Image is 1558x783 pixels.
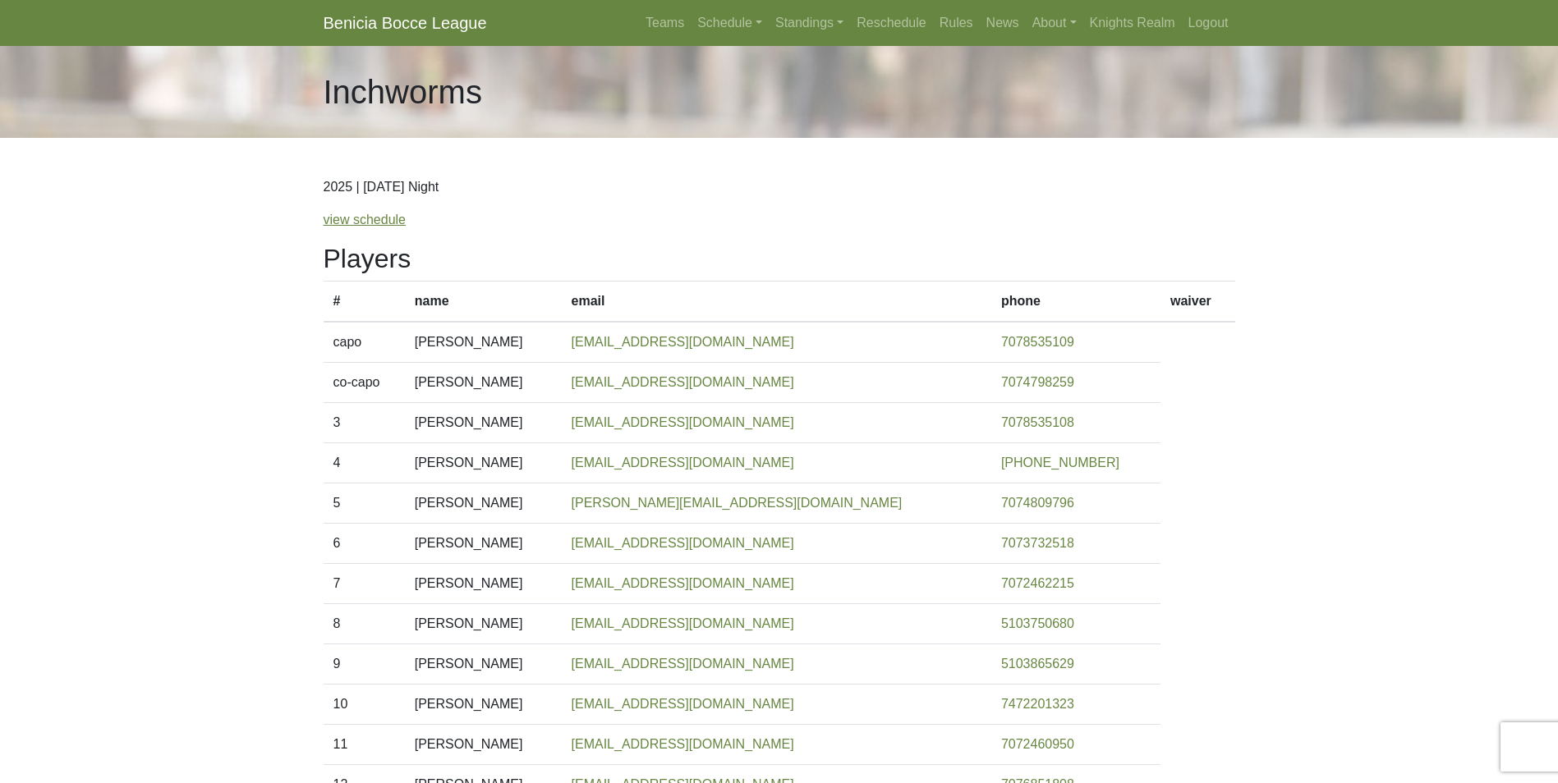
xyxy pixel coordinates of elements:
[1001,737,1074,751] a: 7072460950
[1182,7,1235,39] a: Logout
[405,363,562,403] td: [PERSON_NAME]
[324,403,405,443] td: 3
[769,7,850,39] a: Standings
[1001,536,1074,550] a: 7073732518
[324,604,405,644] td: 8
[324,213,407,227] a: view schedule
[405,483,562,524] td: [PERSON_NAME]
[324,363,405,403] td: co-capo
[324,243,1235,274] h2: Players
[324,564,405,604] td: 7
[405,282,562,323] th: name
[572,415,794,429] a: [EMAIL_ADDRESS][DOMAIN_NAME]
[405,403,562,443] td: [PERSON_NAME]
[324,483,405,524] td: 5
[1001,576,1074,590] a: 7072462215
[1001,375,1074,389] a: 7074798259
[691,7,769,39] a: Schedule
[572,536,794,550] a: [EMAIL_ADDRESS][DOMAIN_NAME]
[572,456,794,469] a: [EMAIL_ADDRESS][DOMAIN_NAME]
[639,7,691,39] a: Teams
[405,443,562,483] td: [PERSON_NAME]
[405,322,562,363] td: [PERSON_NAME]
[1001,335,1074,349] a: 7078535109
[850,7,933,39] a: Reschedule
[572,576,794,590] a: [EMAIL_ADDRESS][DOMAIN_NAME]
[324,282,405,323] th: #
[405,685,562,725] td: [PERSON_NAME]
[980,7,1026,39] a: News
[405,644,562,685] td: [PERSON_NAME]
[405,725,562,765] td: [PERSON_NAME]
[991,282,1160,323] th: phone
[324,644,405,685] td: 9
[324,524,405,564] td: 6
[324,322,405,363] td: capo
[1001,456,1119,469] a: [PHONE_NUMBER]
[1001,616,1074,630] a: 5103750680
[572,496,903,510] a: [PERSON_NAME][EMAIL_ADDRESS][DOMAIN_NAME]
[562,282,991,323] th: email
[1001,657,1074,671] a: 5103865629
[405,524,562,564] td: [PERSON_NAME]
[324,177,1235,197] p: 2025 | [DATE] Night
[324,443,405,483] td: 4
[1001,415,1074,429] a: 7078535108
[324,72,482,112] h1: Inchworms
[572,375,794,389] a: [EMAIL_ADDRESS][DOMAIN_NAME]
[405,564,562,604] td: [PERSON_NAME]
[405,604,562,644] td: [PERSON_NAME]
[324,685,405,725] td: 10
[572,335,794,349] a: [EMAIL_ADDRESS][DOMAIN_NAME]
[572,737,794,751] a: [EMAIL_ADDRESS][DOMAIN_NAME]
[324,7,487,39] a: Benicia Bocce League
[572,697,794,711] a: [EMAIL_ADDRESS][DOMAIN_NAME]
[572,616,794,630] a: [EMAIL_ADDRESS][DOMAIN_NAME]
[324,725,405,765] td: 11
[933,7,980,39] a: Rules
[1083,7,1182,39] a: Knights Realm
[1026,7,1083,39] a: About
[1001,697,1074,711] a: 7472201323
[1160,282,1235,323] th: waiver
[1001,496,1074,510] a: 7074809796
[572,657,794,671] a: [EMAIL_ADDRESS][DOMAIN_NAME]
